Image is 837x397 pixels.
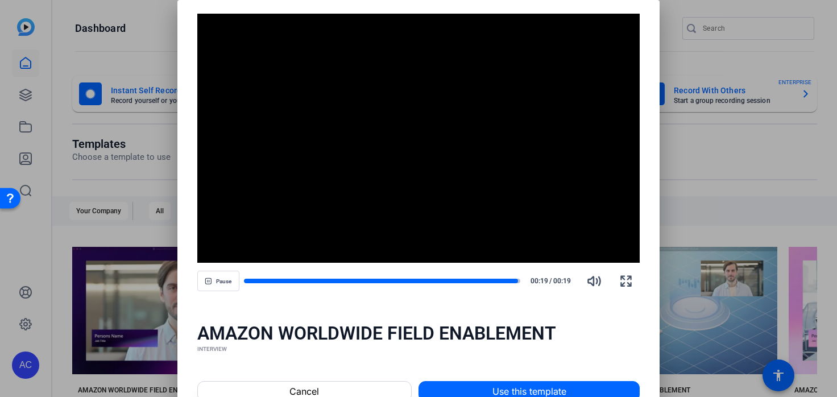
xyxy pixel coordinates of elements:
div: AMAZON WORLDWIDE FIELD ENABLEMENT [197,322,640,345]
span: 00:19 [553,276,577,286]
button: Fullscreen [612,267,640,295]
div: / [525,276,576,286]
span: Pause [216,278,231,285]
button: Mute [581,267,608,295]
div: Video Player [197,14,640,263]
button: Pause [197,271,239,291]
span: 00:19 [525,276,548,286]
div: INTERVIEW [197,345,640,354]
